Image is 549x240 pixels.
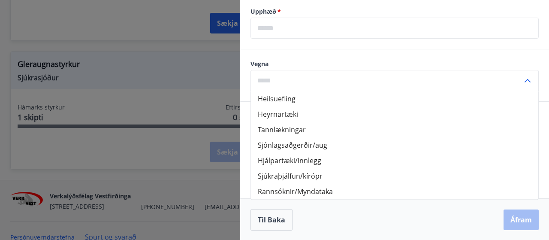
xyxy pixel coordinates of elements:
li: Heyrnartæki [251,106,538,122]
li: Tannlækningar [251,122,538,137]
li: Hjálpartæki/Innlegg [251,153,538,168]
li: Sjónlagsaðgerðir/aug [251,137,538,153]
li: Heilsuefling [251,91,538,106]
label: Upphæð [250,7,539,16]
label: Vegna [250,60,539,68]
li: Sjúkraþjálfun/kírópr [251,168,538,184]
button: Til baka [250,209,293,231]
div: Upphæð [250,18,539,39]
li: Rannsóknir/Myndataka [251,184,538,199]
